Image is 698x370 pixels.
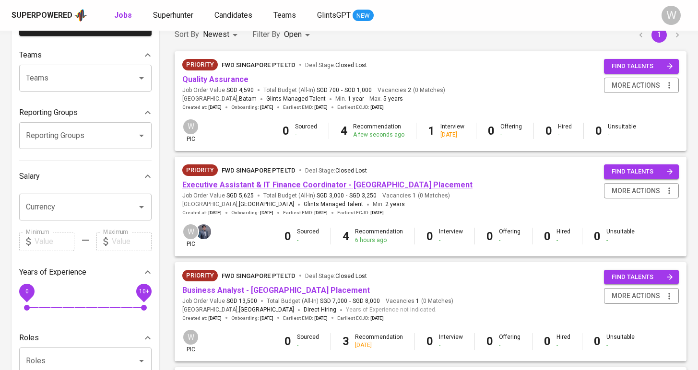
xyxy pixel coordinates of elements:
[182,223,199,240] div: W
[608,131,636,139] div: -
[612,80,660,92] span: more actions
[604,288,679,304] button: more actions
[283,124,289,138] b: 0
[182,200,294,209] span: [GEOGRAPHIC_DATA] ,
[19,49,42,61] p: Teams
[411,192,416,200] span: 1
[499,333,521,349] div: Offering
[182,180,473,189] a: Executive Assistant & IT Finance Coordinator - [GEOGRAPHIC_DATA] Placement
[414,297,419,305] span: 1
[12,8,87,23] a: Superpoweredapp logo
[135,354,148,368] button: Open
[295,123,317,139] div: Sourced
[335,167,367,174] span: Closed Lost
[19,103,152,122] div: Reporting Groups
[305,273,367,279] span: Deal Stage :
[182,223,199,248] div: pic
[612,166,673,177] span: find talents
[19,332,39,344] p: Roles
[349,192,377,200] span: SGD 3,250
[214,10,254,22] a: Candidates
[612,272,673,283] span: find talents
[305,167,367,174] span: Deal Stage :
[499,236,521,244] div: -
[182,118,199,143] div: pic
[314,315,328,322] span: [DATE]
[556,228,570,244] div: Hired
[341,124,347,138] b: 4
[378,86,445,94] span: Vacancies ( 0 Matches )
[344,86,372,94] span: SGD 1,000
[544,335,551,348] b: 0
[346,192,347,200] span: -
[222,61,296,69] span: FWD Singapore Pte Ltd
[337,315,384,322] span: Earliest ECJD :
[283,315,328,322] span: Earliest EMD :
[284,230,291,243] b: 0
[604,183,679,199] button: more actions
[370,209,384,216] span: [DATE]
[604,59,679,74] button: find talents
[304,201,363,208] span: Glints Managed Talent
[12,10,72,21] div: Superpowered
[19,328,152,347] div: Roles
[175,29,199,40] p: Sort By
[19,107,78,118] p: Reporting Groups
[252,29,280,40] p: Filter By
[370,315,384,322] span: [DATE]
[341,86,343,94] span: -
[182,286,370,295] a: Business Analyst - [GEOGRAPHIC_DATA] Placement
[135,71,148,85] button: Open
[545,124,552,138] b: 0
[182,297,257,305] span: Job Order Value
[606,333,635,349] div: Unsuitable
[35,232,74,251] input: Value
[335,62,367,69] span: Closed Lost
[182,192,254,200] span: Job Order Value
[337,104,384,111] span: Earliest ECJD :
[500,123,522,139] div: Offering
[284,26,313,44] div: Open
[283,104,328,111] span: Earliest EMD :
[226,86,254,94] span: SGD 4,590
[295,131,317,139] div: -
[366,94,367,104] span: -
[355,341,403,349] div: [DATE]
[488,124,495,138] b: 0
[440,123,464,139] div: Interview
[203,29,229,40] p: Newest
[343,335,349,348] b: 3
[266,95,326,102] span: Glints Managed Talent
[314,104,328,111] span: [DATE]
[182,59,218,70] div: New Job received from Demand Team
[297,236,319,244] div: -
[335,273,367,279] span: Closed Lost
[263,192,377,200] span: Total Budget (All-In)
[558,123,572,139] div: Hired
[182,329,199,354] div: pic
[337,209,384,216] span: Earliest ECJD :
[19,167,152,186] div: Salary
[604,78,679,93] button: more actions
[556,333,570,349] div: Hired
[355,236,403,244] div: 6 hours ago
[114,10,134,22] a: Jobs
[612,185,660,197] span: more actions
[297,333,319,349] div: Sourced
[335,95,364,102] span: Min.
[297,228,319,244] div: Sourced
[373,201,405,208] span: Min.
[208,209,222,216] span: [DATE]
[317,192,344,200] span: SGD 3,000
[606,228,635,244] div: Unsuitable
[349,297,351,305] span: -
[355,228,403,244] div: Recommendation
[556,236,570,244] div: -
[439,236,463,244] div: -
[196,224,211,239] img: jhon@glints.com
[370,104,384,111] span: [DATE]
[439,333,463,349] div: Interview
[182,94,257,104] span: [GEOGRAPHIC_DATA] ,
[19,171,40,182] p: Salary
[662,6,681,25] div: W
